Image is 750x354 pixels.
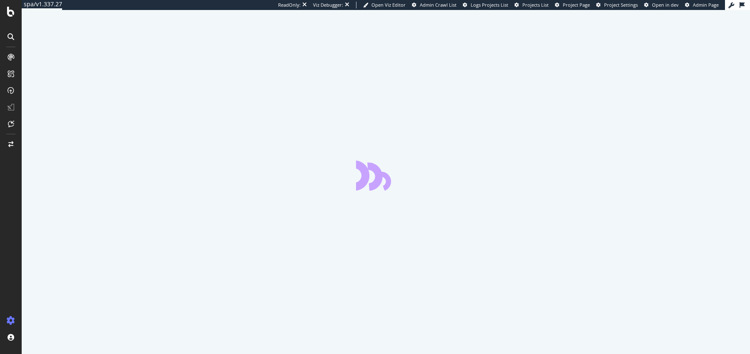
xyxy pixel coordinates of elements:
[693,2,719,8] span: Admin Page
[652,2,679,8] span: Open in dev
[356,161,416,191] div: animation
[313,2,343,8] div: Viz Debugger:
[644,2,679,8] a: Open in dev
[563,2,590,8] span: Project Page
[604,2,638,8] span: Project Settings
[685,2,719,8] a: Admin Page
[371,2,406,8] span: Open Viz Editor
[596,2,638,8] a: Project Settings
[522,2,549,8] span: Projects List
[471,2,508,8] span: Logs Projects List
[278,2,301,8] div: ReadOnly:
[363,2,406,8] a: Open Viz Editor
[514,2,549,8] a: Projects List
[420,2,457,8] span: Admin Crawl List
[463,2,508,8] a: Logs Projects List
[555,2,590,8] a: Project Page
[412,2,457,8] a: Admin Crawl List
